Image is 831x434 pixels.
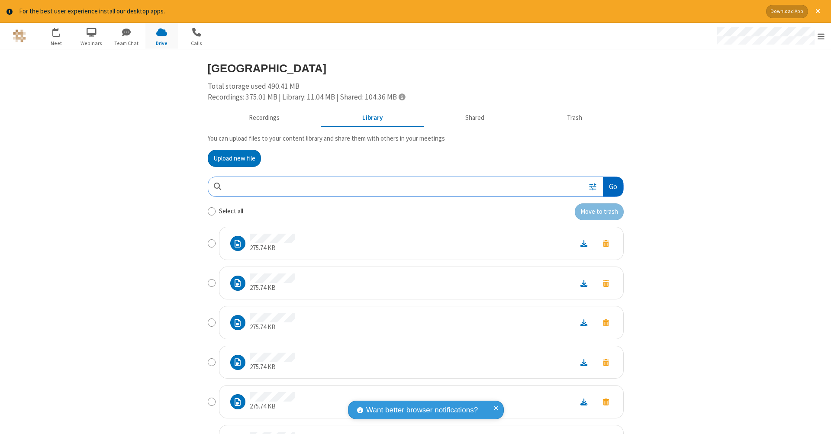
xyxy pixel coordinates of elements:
button: Shared during meetings [424,109,526,126]
p: 275.74 KB [250,402,295,411]
button: Close alert [811,5,825,18]
img: QA Selenium DO NOT DELETE OR CHANGE [13,29,26,42]
button: Download App [766,5,808,18]
span: Meet [40,39,73,47]
span: Totals displayed include files that have been moved to the trash. [399,93,405,100]
button: Move to trash [595,317,617,328]
button: Logo [3,23,35,49]
button: Move to trash [595,238,617,249]
button: Move to trash [575,203,624,221]
a: Download file [573,278,595,288]
button: Upload new file [208,150,261,167]
span: Drive [145,39,178,47]
button: Move to trash [595,277,617,289]
button: Go [603,177,623,196]
span: Want better browser notifications? [366,405,478,416]
span: Team Chat [110,39,143,47]
div: For the best user experience install our desktop apps. [19,6,760,16]
a: Download file [573,357,595,367]
p: 275.74 KB [250,322,295,332]
a: Download file [573,397,595,407]
label: Select all [219,206,243,216]
button: Recorded meetings [208,109,321,126]
div: Total storage used 490.41 MB [208,81,624,103]
button: Trash [526,109,624,126]
button: Move to trash [595,396,617,408]
div: Recordings: 375.01 MB | Library: 11.04 MB | Shared: 104.36 MB [208,92,624,103]
p: 275.74 KB [250,283,295,293]
button: Move to trash [595,357,617,368]
p: 275.74 KB [250,362,295,372]
span: Calls [180,39,213,47]
a: Download file [573,238,595,248]
span: Webinars [75,39,108,47]
div: 1 [58,28,64,34]
p: You can upload files to your content library and share them with others in your meetings [208,134,624,144]
h3: [GEOGRAPHIC_DATA] [208,62,624,74]
button: Content library [321,109,424,126]
p: 275.74 KB [250,243,295,253]
a: Download file [573,318,595,328]
div: Open menu [709,23,831,49]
